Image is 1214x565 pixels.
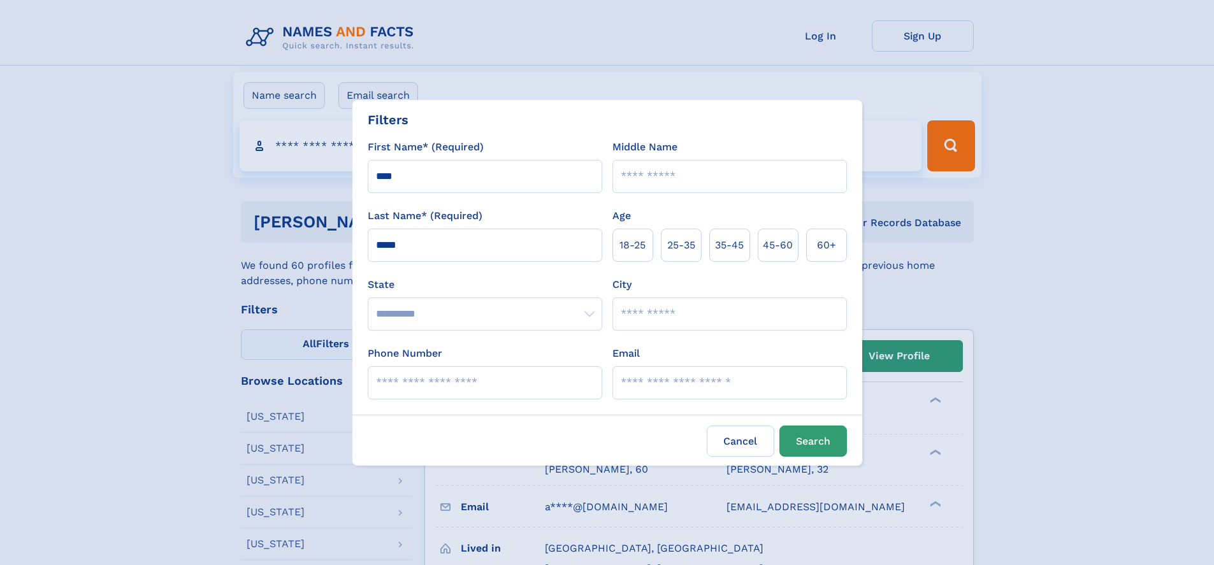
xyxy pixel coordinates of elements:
span: 25‑35 [667,238,695,253]
label: City [612,277,632,292]
label: Last Name* (Required) [368,208,482,224]
span: 45‑60 [763,238,793,253]
span: 35‑45 [715,238,744,253]
span: 60+ [817,238,836,253]
label: Email [612,346,640,361]
label: First Name* (Required) [368,139,484,155]
label: Phone Number [368,346,442,361]
label: Age [612,208,631,224]
label: Cancel [707,426,774,457]
button: Search [779,426,847,457]
span: 18‑25 [619,238,646,253]
label: Middle Name [612,139,677,155]
label: State [368,277,602,292]
div: Filters [368,110,408,129]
